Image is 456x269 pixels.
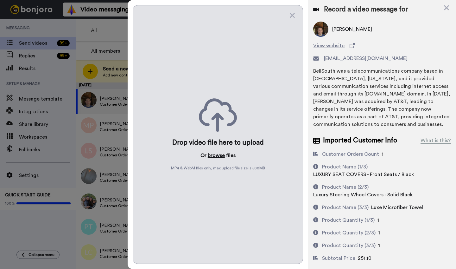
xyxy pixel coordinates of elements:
span: Luxury Steering Wheel Covers - Solid Black [313,192,413,197]
span: 1 [378,243,380,248]
div: Product Name (3/3) [322,204,369,211]
span: MP4 & WebM files only, max upload file size is 500 MB [171,166,265,171]
span: 1 [377,218,379,223]
div: Product Name (1/3) [322,163,368,171]
span: LUXURY SEAT COVERS - Front Seats / Black [313,172,414,177]
p: Or files [200,152,236,159]
span: [EMAIL_ADDRESS][DOMAIN_NAME] [324,55,408,62]
span: 1 [382,152,383,157]
div: Product Quantity (2/3) [322,229,376,237]
span: View website [313,42,345,49]
div: Product Quantity (1/3) [322,216,375,224]
div: Product Name (2/3) [322,183,369,191]
span: 1 [378,230,380,235]
div: Customer Orders Count [322,150,379,158]
button: browse [208,152,225,159]
div: Drop video file here to upload [172,138,264,147]
div: Subtotal Price [322,254,355,262]
a: View website [313,42,451,49]
span: Luxe Microfiber Towel [371,205,423,210]
div: What is this? [421,137,451,144]
div: Product Quantity (3/3) [322,242,376,249]
div: BellSouth was a telecommunications company based in [GEOGRAPHIC_DATA], [US_STATE], and it provide... [313,67,451,128]
span: Imported Customer Info [323,136,397,145]
span: 251.10 [358,256,371,261]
